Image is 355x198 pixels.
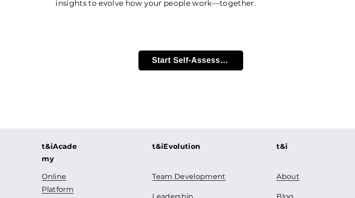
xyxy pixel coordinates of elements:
strong: t&iAcademy [42,142,77,163]
a: About [276,171,300,183]
a: Online Platform [42,171,78,196]
strong: t&iEvolution [152,142,200,151]
strong: t&i [276,142,288,151]
button: Start Self-Assessment [138,50,243,70]
a: Team Development [152,171,225,183]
